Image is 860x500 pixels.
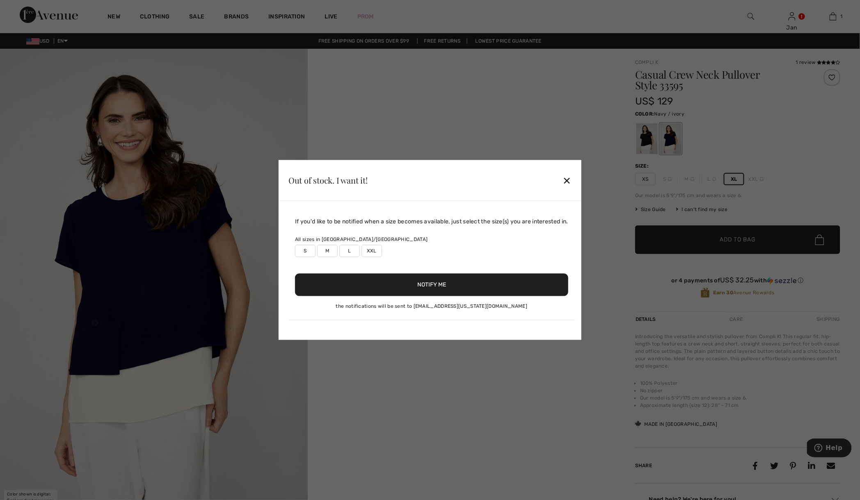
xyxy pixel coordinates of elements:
[295,303,568,310] div: the notifications will be sent to [EMAIL_ADDRESS][US_STATE][DOMAIN_NAME]
[317,245,338,257] label: M
[295,274,568,296] button: Notify Me
[563,172,572,189] div: ✕
[295,218,568,226] div: If you'd like to be notified when a size becomes available, just select the size(s) you are inter...
[339,245,360,257] label: L
[288,176,368,184] div: Out of stock. I want it!
[361,245,382,257] label: XXL
[295,236,568,243] div: All sizes in [GEOGRAPHIC_DATA]/[GEOGRAPHIC_DATA]
[295,245,316,257] label: S
[19,6,36,13] span: Help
